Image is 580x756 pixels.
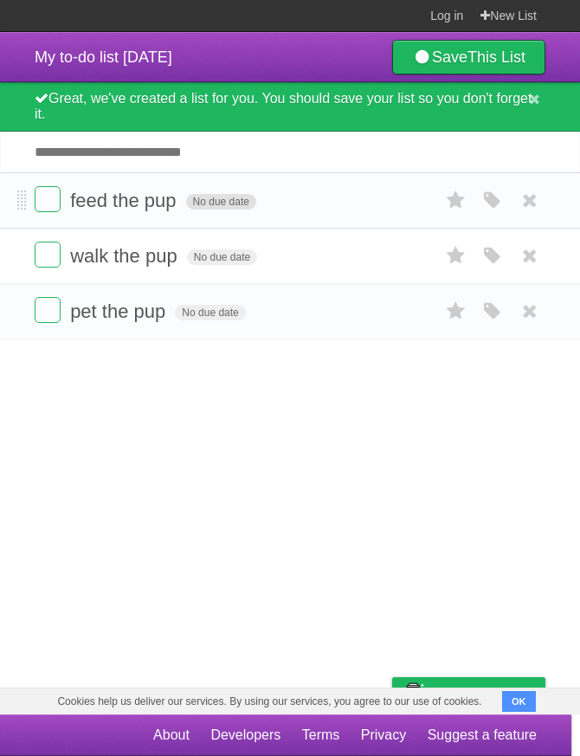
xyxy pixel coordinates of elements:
[440,297,473,326] label: Star task
[428,719,537,752] a: Suggest a feature
[361,719,406,752] a: Privacy
[70,300,170,322] span: pet the pup
[70,245,182,267] span: walk the pup
[210,719,280,752] a: Developers
[175,305,245,320] span: No due date
[35,297,61,323] label: Done
[429,678,537,708] span: Buy me a coffee
[187,249,257,265] span: No due date
[502,691,536,712] button: OK
[40,688,499,714] span: Cookies help us deliver our services. By using our services, you agree to our use of cookies.
[35,48,172,66] span: My to-do list [DATE]
[401,678,424,708] img: Buy me a coffee
[467,48,525,66] b: This List
[153,719,190,752] a: About
[440,242,473,270] label: Star task
[35,186,61,212] label: Done
[186,194,256,210] span: No due date
[70,190,180,211] span: feed the pup
[440,186,473,215] label: Star task
[302,719,340,752] a: Terms
[392,40,545,74] a: SaveThis List
[392,677,545,709] a: Buy me a coffee
[35,242,61,268] label: Done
